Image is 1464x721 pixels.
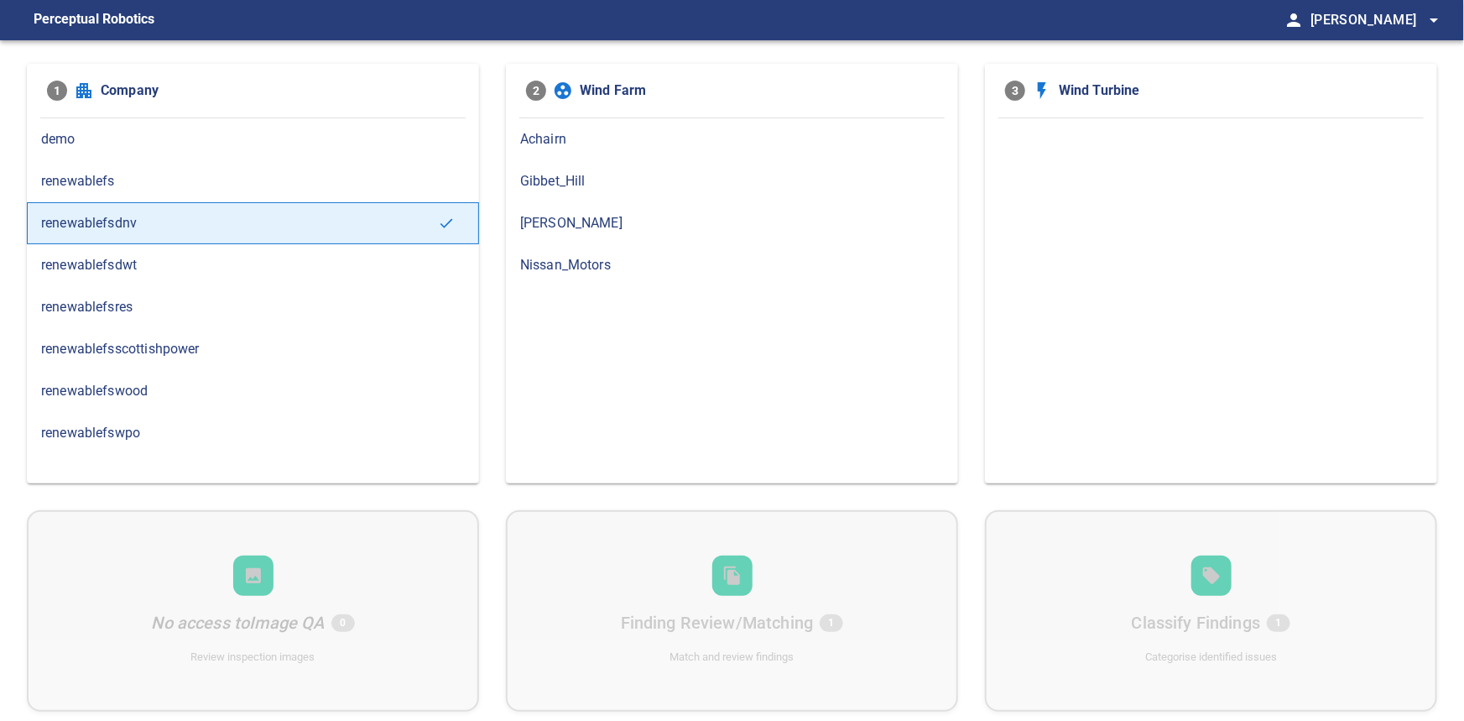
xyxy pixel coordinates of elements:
[27,244,479,286] div: renewablefsdwt
[41,171,465,191] span: renewablefs
[506,244,958,286] div: Nissan_Motors
[27,412,479,454] div: renewablefswpo
[520,129,944,149] span: Achairn
[27,160,479,202] div: renewablefs
[506,202,958,244] div: [PERSON_NAME]
[526,81,546,101] span: 2
[41,129,465,149] span: demo
[27,118,479,160] div: demo
[1059,81,1417,101] span: Wind Turbine
[41,255,465,275] span: renewablefsdwt
[41,381,465,401] span: renewablefswood
[27,370,479,412] div: renewablefswood
[1310,8,1444,32] span: [PERSON_NAME]
[520,171,944,191] span: Gibbet_Hill
[520,255,944,275] span: Nissan_Motors
[1304,3,1444,37] button: [PERSON_NAME]
[506,160,958,202] div: Gibbet_Hill
[47,81,67,101] span: 1
[41,423,465,443] span: renewablefswpo
[41,339,465,359] span: renewablefsscottishpower
[27,286,479,328] div: renewablefsres
[41,213,438,233] span: renewablefsdnv
[41,297,465,317] span: renewablefsres
[34,7,154,34] figcaption: Perceptual Robotics
[101,81,459,101] span: Company
[1284,10,1304,30] span: person
[27,328,479,370] div: renewablefsscottishpower
[520,213,944,233] span: [PERSON_NAME]
[1424,10,1444,30] span: arrow_drop_down
[580,81,938,101] span: Wind Farm
[506,118,958,160] div: Achairn
[1005,81,1025,101] span: 3
[27,202,479,244] div: renewablefsdnv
